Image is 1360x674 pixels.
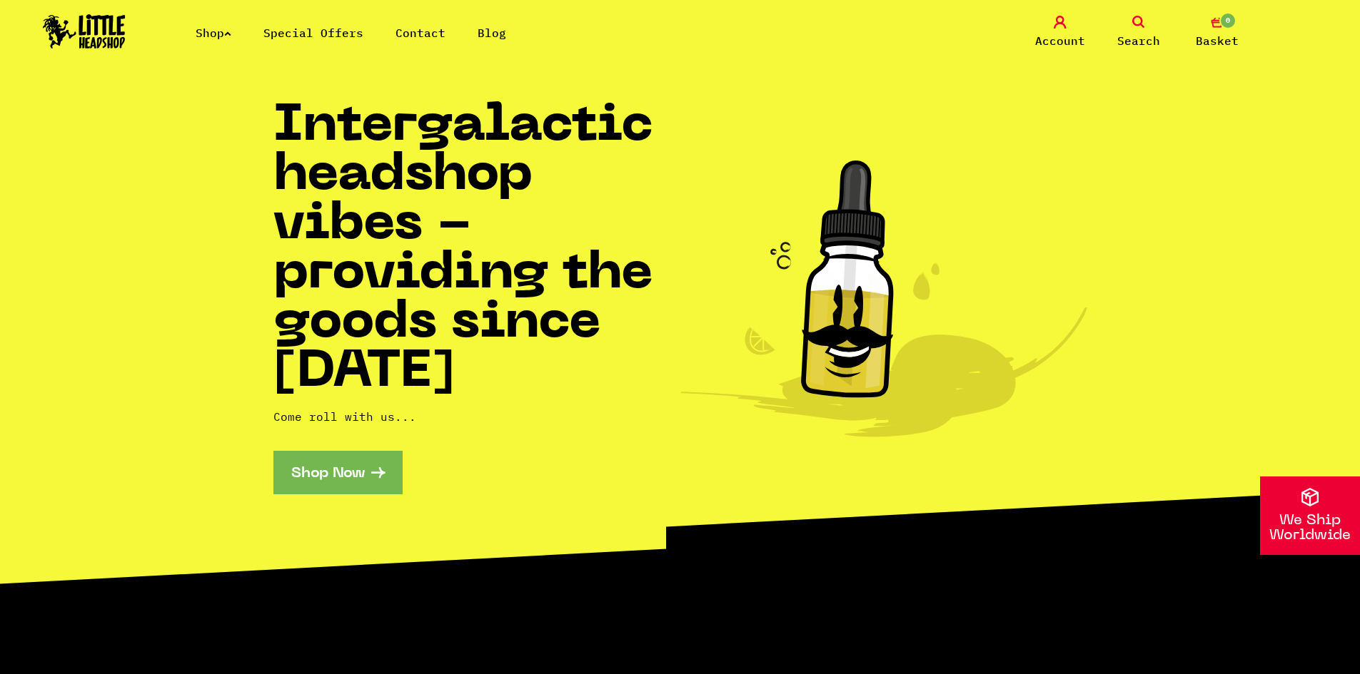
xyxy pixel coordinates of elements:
[478,26,506,40] a: Blog
[1196,32,1239,49] span: Basket
[196,26,231,40] a: Shop
[1117,32,1160,49] span: Search
[273,451,403,494] a: Shop Now
[1182,16,1253,49] a: 0 Basket
[273,103,680,398] h1: Intergalactic headshop vibes - providing the goods since [DATE]
[263,26,363,40] a: Special Offers
[273,408,680,425] p: Come roll with us...
[396,26,445,40] a: Contact
[1103,16,1174,49] a: Search
[1219,12,1236,29] span: 0
[1260,514,1360,543] p: We Ship Worldwide
[1035,32,1085,49] span: Account
[43,14,126,48] img: Little Head Shop Logo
